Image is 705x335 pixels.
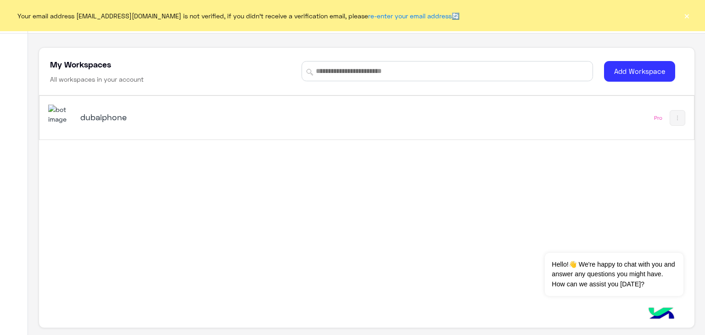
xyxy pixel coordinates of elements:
a: re-enter your email address [368,12,452,20]
h6: All workspaces in your account [50,75,144,84]
span: Hello!👋 We're happy to chat with you and answer any questions you might have. How can we assist y... [545,253,683,296]
h5: My Workspaces [50,59,111,70]
img: hulul-logo.png [645,298,677,330]
h5: dubaiphone [80,112,310,123]
button: × [682,11,691,20]
div: Pro [654,114,662,122]
button: Add Workspace [604,61,675,82]
img: 1403182699927242 [48,105,73,124]
span: Your email address [EMAIL_ADDRESS][DOMAIN_NAME] is not verified, if you didn't receive a verifica... [17,11,459,21]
